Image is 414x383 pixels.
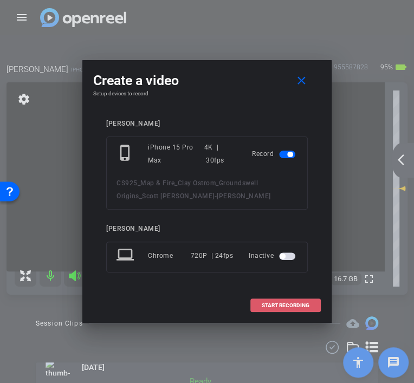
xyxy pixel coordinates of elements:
[148,246,191,265] div: Chrome
[117,246,136,265] mat-icon: laptop
[93,71,321,90] div: Create a video
[191,246,234,265] div: 720P | 24fps
[93,90,321,97] h4: Setup devices to record
[215,192,217,200] span: -
[252,141,297,167] div: Record
[106,225,308,233] div: [PERSON_NAME]
[250,298,321,312] button: START RECORDING
[117,179,258,200] span: CS925_Map & Fire_Clay Ostrom_Groundswell Origins_Scott [PERSON_NAME]
[106,120,308,128] div: [PERSON_NAME]
[148,141,204,167] div: iPhone 15 Pro Max
[117,144,136,164] mat-icon: phone_iphone
[249,246,297,265] div: Inactive
[262,303,309,308] span: START RECORDING
[217,192,271,200] span: [PERSON_NAME]
[295,74,308,88] mat-icon: close
[204,141,236,167] div: 4K | 30fps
